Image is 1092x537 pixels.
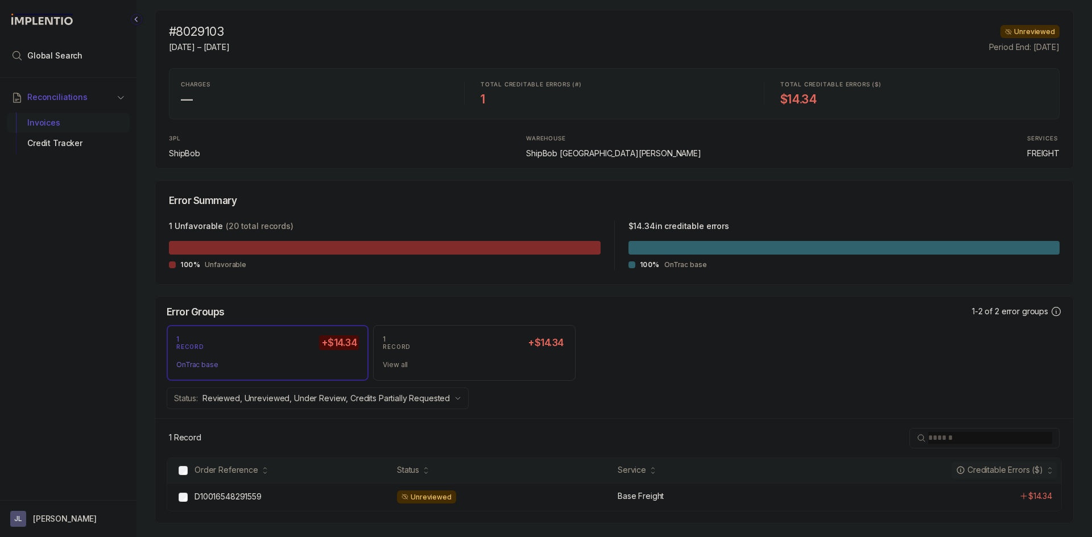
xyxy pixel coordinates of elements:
[16,133,121,153] div: Credit Tracker
[180,260,200,269] p: 100%
[169,432,201,443] div: Remaining page entries
[474,73,755,114] li: Statistic TOTAL CREDITABLE ERRORS (#)
[27,50,82,61] span: Global Search
[10,511,126,527] button: User initials[PERSON_NAME]
[780,91,1048,107] h4: $14.34
[972,306,1002,317] p: 1-2 of 2
[989,41,1060,53] p: Period End: [DATE]
[7,110,130,156] div: Reconciliations
[169,194,237,207] h5: Error Summary
[33,513,97,524] p: [PERSON_NAME]
[169,148,200,159] p: ShipBob
[169,220,223,234] p: 1 Unfavorable
[956,464,1043,476] div: Creditable Errors ($)
[202,393,450,404] p: Reviewed, Unreviewed, Under Review, Credits Partially Requested
[195,491,262,502] p: D10016548291559
[179,493,188,502] input: checkbox-checkbox
[27,91,88,103] span: Reconciliations
[130,13,143,26] div: Collapse Icon
[664,259,707,270] p: OnTrac base
[176,359,350,371] div: OnTrac base
[176,344,204,351] p: RECORD
[383,335,386,344] p: 1
[1027,135,1057,142] p: SERVICES
[169,41,230,53] p: [DATE] – [DATE]
[195,464,258,476] div: Order Reference
[169,68,1060,119] ul: Statistic Highlights
[174,393,198,404] p: Status:
[526,148,701,159] p: ShipBob [GEOGRAPHIC_DATA][PERSON_NAME]
[176,335,180,344] p: 1
[319,335,359,350] h5: +$14.34
[1000,25,1060,39] div: Unreviewed
[169,432,201,443] p: 1 Record
[10,511,26,527] span: User initials
[7,85,130,110] button: Reconciliations
[397,490,456,504] div: Unreviewed
[1002,306,1048,317] p: error groups
[16,113,121,133] div: Invoices
[618,490,664,502] p: Base Freight
[640,260,660,269] p: 100%
[383,359,556,371] div: View all
[481,81,582,88] p: TOTAL CREDITABLE ERRORS (#)
[181,91,448,107] h4: —
[780,81,882,88] p: TOTAL CREDITABLE ERRORS ($)
[181,81,210,88] p: CHARGES
[773,73,1054,114] li: Statistic TOTAL CREDITABLE ERRORS ($)
[1027,148,1060,159] p: FREIGHT
[383,344,411,351] p: RECORD
[1028,490,1052,502] p: $14.34
[618,464,646,476] div: Service
[226,220,293,234] p: (20 total records)
[205,259,246,270] p: Unfavorable
[167,306,225,318] h5: Error Groups
[628,220,729,234] p: $ 14.34 in creditable errors
[179,466,188,475] input: checkbox-checkbox
[167,388,469,409] button: Status:Reviewed, Unreviewed, Under Review, Credits Partially Requested
[169,135,198,142] p: 3PL
[397,464,419,476] div: Status
[174,73,455,114] li: Statistic CHARGES
[481,91,748,107] h4: 1
[169,24,230,40] h4: #8029103
[526,135,565,142] p: WAREHOUSE
[526,335,565,350] h5: +$14.34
